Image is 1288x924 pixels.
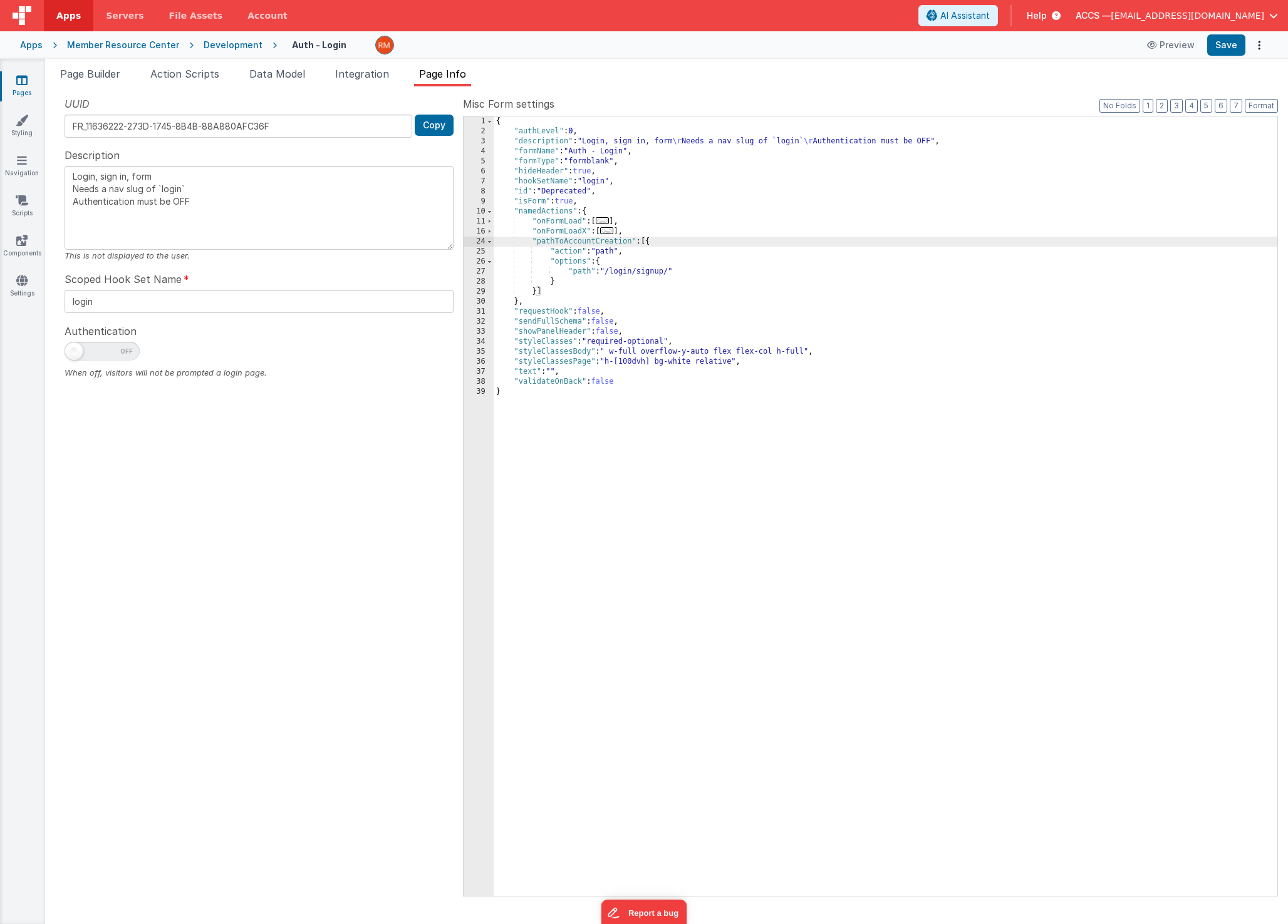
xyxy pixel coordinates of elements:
div: 33 [464,327,494,337]
div: 16 [464,227,494,237]
span: AI Assistant [940,9,990,22]
h4: Auth - Login [292,40,346,49]
button: ACCS — [EMAIL_ADDRESS][DOMAIN_NAME] [1076,9,1278,22]
div: 26 [464,257,494,267]
div: Member Resource Center [67,39,179,51]
span: ... [600,227,614,234]
div: 9 [464,197,494,207]
div: 6 [464,167,494,177]
div: 25 [464,247,494,257]
div: 36 [464,357,494,367]
div: 35 [464,347,494,357]
div: 28 [464,277,494,287]
div: Development [204,39,262,51]
span: Data Model [249,68,305,80]
span: Page Info [419,68,466,80]
div: 31 [464,307,494,317]
span: Authentication [65,324,137,339]
button: 2 [1156,99,1168,113]
button: 1 [1143,99,1153,113]
button: AI Assistant [918,5,998,26]
div: 2 [464,126,494,136]
div: Apps [20,39,43,51]
div: 27 [464,267,494,277]
button: Format [1245,99,1278,113]
img: 1e10b08f9103151d1000344c2f9be56b [376,36,393,54]
button: 5 [1200,99,1212,113]
button: 4 [1185,99,1198,113]
span: Page Builder [60,68,120,80]
button: Copy [415,115,454,136]
div: 37 [464,367,494,377]
span: [EMAIL_ADDRESS][DOMAIN_NAME] [1111,9,1264,22]
div: 39 [464,387,494,397]
button: Preview [1140,35,1202,55]
div: 24 [464,237,494,247]
div: 10 [464,207,494,217]
div: 4 [464,146,494,157]
div: 5 [464,157,494,167]
button: Options [1250,36,1268,54]
span: Apps [56,9,81,22]
button: 3 [1170,99,1183,113]
button: Save [1207,34,1245,56]
div: 3 [464,136,494,146]
span: ACCS — [1076,9,1111,22]
span: Help [1027,9,1047,22]
div: 34 [464,337,494,347]
div: 32 [464,317,494,327]
div: 7 [464,177,494,187]
span: UUID [65,96,90,111]
div: 8 [464,187,494,197]
span: ... [596,217,610,224]
button: 7 [1230,99,1242,113]
span: Description [65,148,120,163]
div: 1 [464,116,494,126]
button: No Folds [1099,99,1140,113]
div: 30 [464,297,494,307]
div: 11 [464,217,494,227]
span: Misc Form settings [463,96,554,111]
span: Action Scripts [150,68,219,80]
span: Scoped Hook Set Name [65,272,182,287]
div: When off, visitors will not be prompted a login page. [65,367,454,379]
span: Integration [335,68,389,80]
div: This is not displayed to the user. [65,250,454,262]
div: 29 [464,287,494,297]
button: 6 [1215,99,1227,113]
div: 38 [464,377,494,387]
span: File Assets [169,9,223,22]
span: Servers [106,9,143,22]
